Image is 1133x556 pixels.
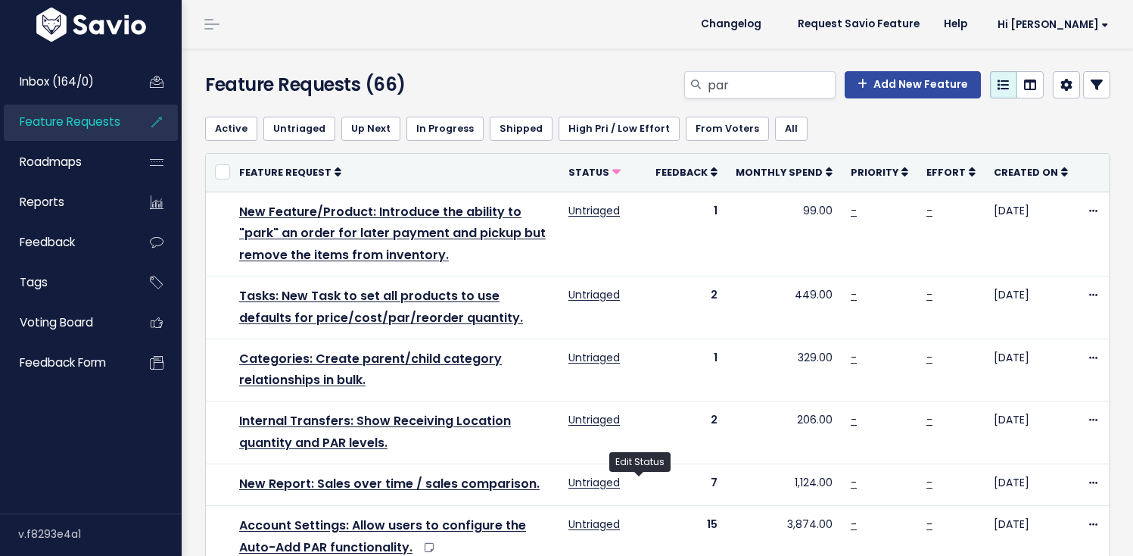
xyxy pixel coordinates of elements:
[851,517,857,532] a: -
[239,164,341,180] a: Feature Request
[851,475,857,490] a: -
[646,464,727,505] td: 7
[205,117,257,141] a: Active
[985,464,1077,505] td: [DATE]
[20,355,106,370] span: Feedback form
[559,117,680,141] a: High Pri / Low Effort
[851,412,857,427] a: -
[736,164,833,180] a: Monthly Spend
[568,517,620,532] a: Untriaged
[985,401,1077,464] td: [DATE]
[4,265,126,300] a: Tags
[239,475,540,492] a: New Report: Sales over time / sales comparison.
[727,276,842,339] td: 449.00
[568,164,621,180] a: Status
[20,234,75,250] span: Feedback
[926,164,976,180] a: Effort
[926,517,932,532] a: -
[727,401,842,464] td: 206.00
[655,166,708,179] span: Feedback
[851,164,908,180] a: Priority
[994,164,1068,180] a: Created On
[655,164,717,180] a: Feedback
[4,185,126,220] a: Reports
[4,105,126,139] a: Feature Requests
[4,305,126,340] a: Voting Board
[239,517,526,556] a: Account Settings: Allow users to configure the Auto-Add PAR functionality.
[985,339,1077,401] td: [DATE]
[4,345,126,380] a: Feedback form
[646,192,727,276] td: 1
[686,117,769,141] a: From Voters
[205,71,492,98] h4: Feature Requests (66)
[406,117,484,141] a: In Progress
[851,350,857,365] a: -
[4,64,126,99] a: Inbox (164/0)
[851,287,857,302] a: -
[926,350,932,365] a: -
[568,166,609,179] span: Status
[985,276,1077,339] td: [DATE]
[20,274,48,290] span: Tags
[932,13,979,36] a: Help
[239,287,523,326] a: Tasks: New Task to set all products to use defaults for price/cost/par/reorder quantity.
[239,350,502,389] a: Categories: Create parent/child category relationships in bulk.
[775,117,808,141] a: All
[926,287,932,302] a: -
[926,412,932,427] a: -
[568,287,620,302] a: Untriaged
[646,339,727,401] td: 1
[727,192,842,276] td: 99.00
[33,8,150,42] img: logo-white.9d6f32f41409.svg
[851,203,857,218] a: -
[568,350,620,365] a: Untriaged
[18,514,182,554] div: v.f8293e4a1
[20,154,82,170] span: Roadmaps
[994,166,1058,179] span: Created On
[568,203,620,218] a: Untriaged
[568,412,620,427] a: Untriaged
[926,203,932,218] a: -
[727,464,842,505] td: 1,124.00
[979,13,1121,36] a: Hi [PERSON_NAME]
[341,117,400,141] a: Up Next
[20,114,120,130] span: Feature Requests
[4,225,126,260] a: Feedback
[490,117,552,141] a: Shipped
[736,166,823,179] span: Monthly Spend
[239,412,511,451] a: Internal Transfers: Show Receiving Location quantity and PAR levels.
[239,166,331,179] span: Feature Request
[646,401,727,464] td: 2
[20,73,94,89] span: Inbox (164/0)
[4,145,126,180] a: Roadmaps
[205,117,1110,141] ul: Filter feature requests
[263,117,335,141] a: Untriaged
[20,314,93,330] span: Voting Board
[706,71,836,98] input: Search features...
[998,19,1109,30] span: Hi [PERSON_NAME]
[646,276,727,339] td: 2
[568,475,620,490] a: Untriaged
[851,166,898,179] span: Priority
[786,13,932,36] a: Request Savio Feature
[727,339,842,401] td: 329.00
[985,192,1077,276] td: [DATE]
[845,71,981,98] a: Add New Feature
[239,203,546,264] a: New Feature/Product: Introduce the ability to "park" an order for later payment and pickup but re...
[701,19,761,30] span: Changelog
[20,194,64,210] span: Reports
[926,475,932,490] a: -
[609,452,671,472] div: Edit Status
[926,166,966,179] span: Effort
